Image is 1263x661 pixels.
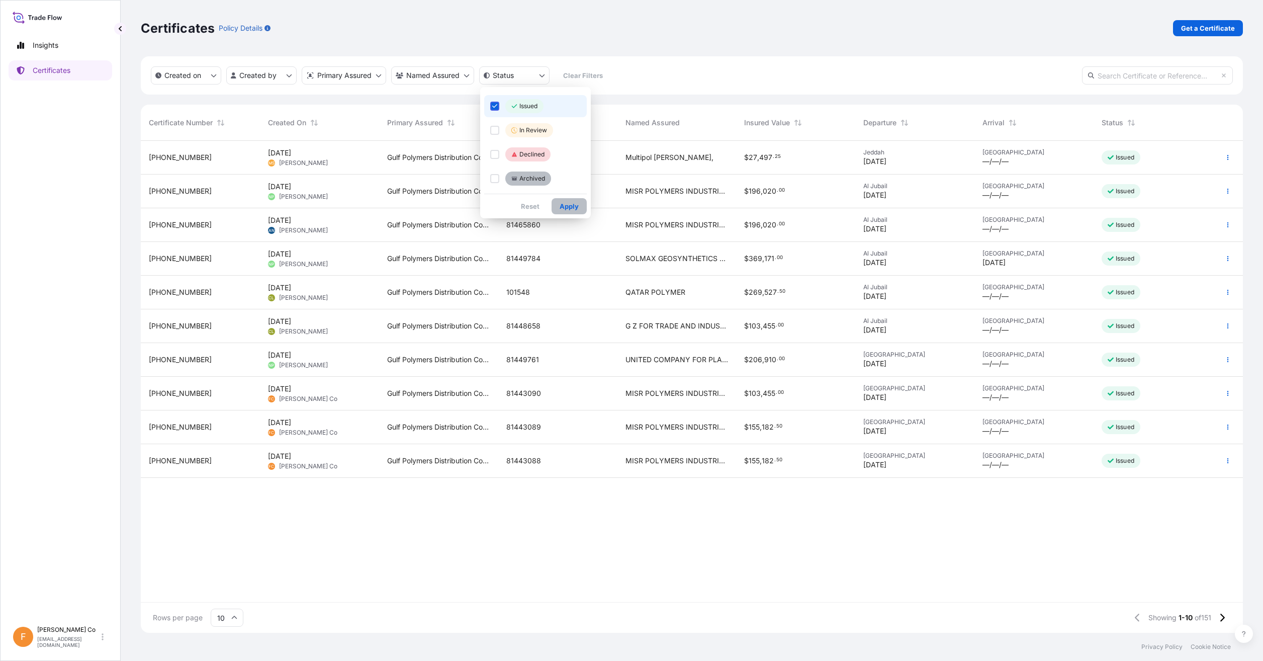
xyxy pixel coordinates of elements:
[519,126,547,134] p: In Review
[521,201,539,211] p: Reset
[519,150,545,158] p: Declined
[519,102,537,110] p: Issued
[484,168,587,190] button: Archived
[484,95,587,190] div: Select Option
[552,198,587,214] button: Apply
[484,119,587,141] button: In Review
[484,143,587,166] button: Declined
[560,201,579,211] p: Apply
[519,175,545,183] p: Archived
[513,198,548,214] button: Reset
[480,87,591,218] div: certificateStatus Filter options
[484,95,587,117] button: Issued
